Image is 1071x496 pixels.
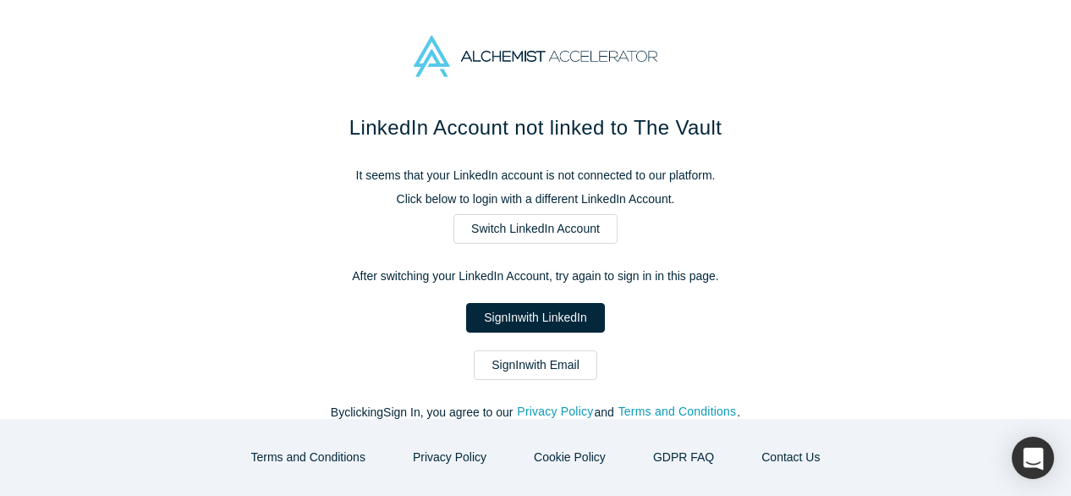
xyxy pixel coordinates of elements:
[474,350,597,380] a: SignInwith Email
[618,402,738,422] button: Terms and Conditions
[395,443,504,472] button: Privacy Policy
[180,404,891,422] p: By clicking Sign In , you agree to our and .
[180,113,891,143] h1: LinkedIn Account not linked to The Vault
[516,402,594,422] button: Privacy Policy
[233,443,383,472] button: Terms and Conditions
[180,267,891,285] p: After switching your LinkedIn Account, try again to sign in in this page.
[635,443,732,472] a: GDPR FAQ
[516,443,623,472] button: Cookie Policy
[744,443,838,472] a: Contact Us
[466,303,604,333] a: SignInwith LinkedIn
[180,167,891,185] p: It seems that your LinkedIn account is not connected to our platform.
[414,36,657,77] img: Alchemist Accelerator Logo
[453,214,618,244] a: Switch LinkedIn Account
[180,190,891,208] p: Click below to login with a different LinkedIn Account.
